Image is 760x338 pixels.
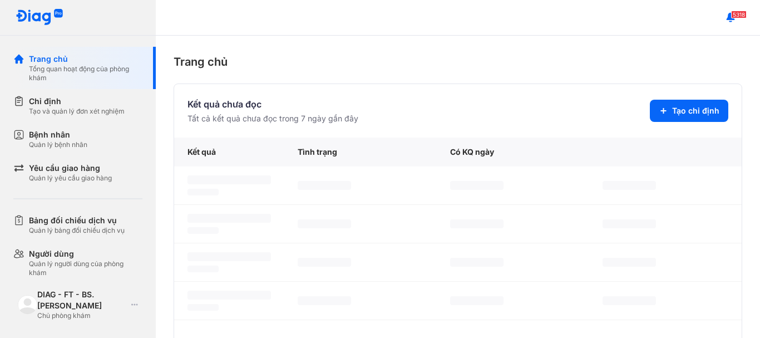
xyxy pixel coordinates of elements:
[450,258,504,267] span: ‌
[187,189,219,195] span: ‌
[284,138,437,166] div: Tình trạng
[174,53,742,70] div: Trang chủ
[298,181,351,190] span: ‌
[187,97,358,111] div: Kết quả chưa đọc
[298,258,351,267] span: ‌
[29,107,125,116] div: Tạo và quản lý đơn xét nghiệm
[29,259,142,277] div: Quản lý người dùng của phòng khám
[450,219,504,228] span: ‌
[37,311,127,320] div: Chủ phòng khám
[650,100,728,122] button: Tạo chỉ định
[187,113,358,124] div: Tất cả kết quả chưa đọc trong 7 ngày gần đây
[187,175,271,184] span: ‌
[450,181,504,190] span: ‌
[298,219,351,228] span: ‌
[29,140,87,149] div: Quản lý bệnh nhân
[187,304,219,311] span: ‌
[187,227,219,234] span: ‌
[603,258,656,267] span: ‌
[731,11,747,18] span: 5318
[29,163,112,174] div: Yêu cầu giao hàng
[37,289,127,311] div: DIAG - FT - BS. [PERSON_NAME]
[29,248,142,259] div: Người dùng
[29,226,125,235] div: Quản lý bảng đối chiếu dịch vụ
[603,296,656,305] span: ‌
[187,252,271,261] span: ‌
[29,215,125,226] div: Bảng đối chiếu dịch vụ
[29,96,125,107] div: Chỉ định
[29,174,112,183] div: Quản lý yêu cầu giao hàng
[298,296,351,305] span: ‌
[29,129,87,140] div: Bệnh nhân
[16,9,63,26] img: logo
[174,138,284,166] div: Kết quả
[29,65,142,82] div: Tổng quan hoạt động của phòng khám
[450,296,504,305] span: ‌
[672,105,719,116] span: Tạo chỉ định
[603,219,656,228] span: ‌
[603,181,656,190] span: ‌
[187,214,271,223] span: ‌
[187,266,219,272] span: ‌
[187,291,271,300] span: ‌
[437,138,589,166] div: Có KQ ngày
[18,295,37,315] img: logo
[29,53,142,65] div: Trang chủ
